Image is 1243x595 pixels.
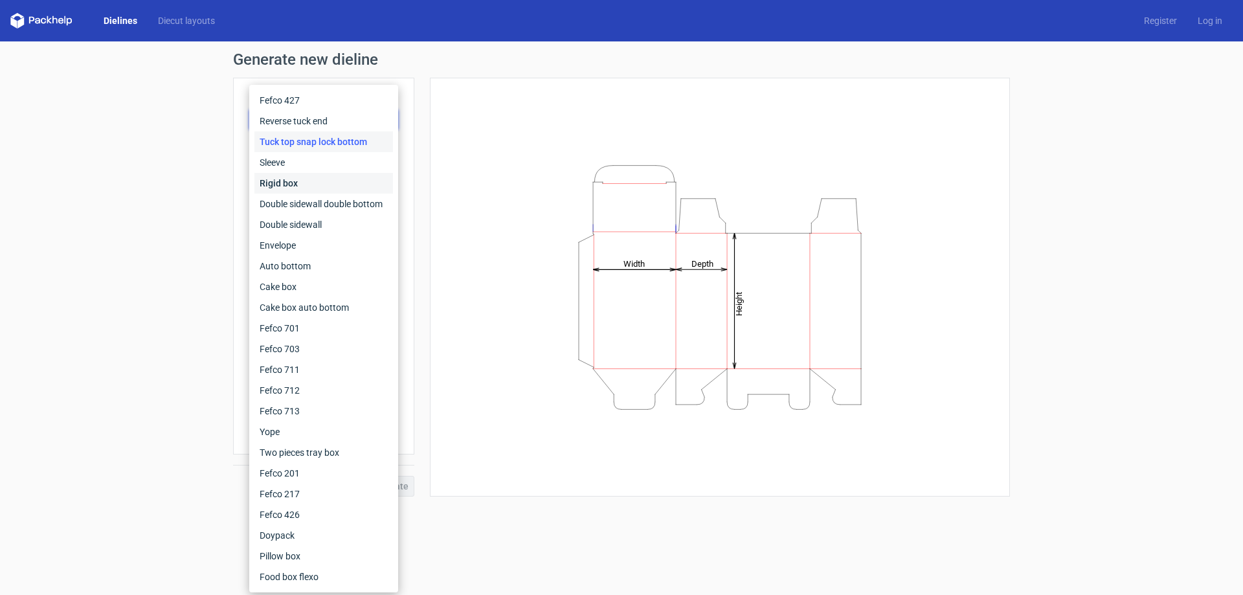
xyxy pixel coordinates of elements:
a: Diecut layouts [148,14,225,27]
div: Fefco 703 [254,339,393,359]
tspan: Width [623,258,645,268]
div: Auto bottom [254,256,393,276]
div: Fefco 426 [254,504,393,525]
div: Reverse tuck end [254,111,393,131]
h1: Generate new dieline [233,52,1010,67]
div: Two pieces tray box [254,442,393,463]
div: Fefco 713 [254,401,393,421]
div: Double sidewall [254,214,393,235]
div: Yope [254,421,393,442]
a: Log in [1187,14,1233,27]
div: Fefco 427 [254,90,393,111]
div: Rigid box [254,173,393,194]
div: Fefco 201 [254,463,393,484]
div: Fefco 701 [254,318,393,339]
div: Fefco 712 [254,380,393,401]
div: Sleeve [254,152,393,173]
div: Food box flexo [254,567,393,587]
div: Tuck top snap lock bottom [254,131,393,152]
a: Dielines [93,14,148,27]
div: Pillow box [254,546,393,567]
div: Fefco 711 [254,359,393,380]
div: Fefco 217 [254,484,393,504]
div: Double sidewall double bottom [254,194,393,214]
div: Envelope [254,235,393,256]
tspan: Depth [691,258,713,268]
tspan: Height [734,291,744,315]
a: Register [1134,14,1187,27]
div: Doypack [254,525,393,546]
div: Cake box [254,276,393,297]
div: Cake box auto bottom [254,297,393,318]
